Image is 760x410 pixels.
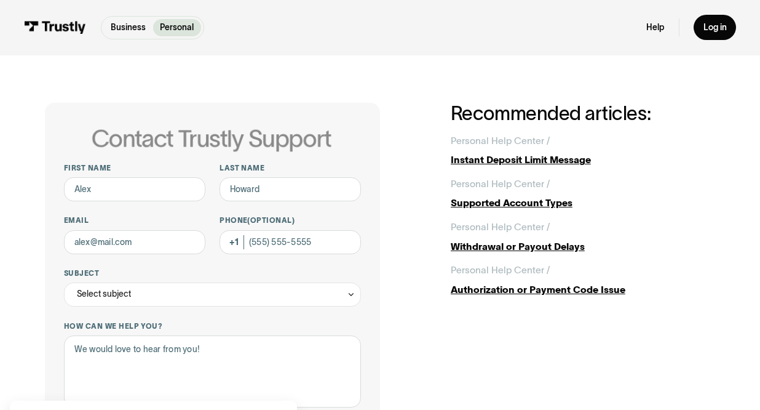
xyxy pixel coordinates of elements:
[64,163,205,173] label: First name
[451,153,715,167] div: Instant Deposit Limit Message
[220,177,361,201] input: Howard
[451,239,715,254] div: Withdrawal or Payout Delays
[64,177,205,201] input: Alex
[64,215,205,225] label: Email
[451,134,715,167] a: Personal Help Center /Instant Deposit Limit Message
[451,220,550,234] div: Personal Help Center /
[451,263,550,277] div: Personal Help Center /
[694,15,736,40] a: Log in
[451,177,715,211] a: Personal Help Center /Supported Account Types
[451,134,550,148] div: Personal Help Center /
[451,177,550,191] div: Personal Help Center /
[64,268,361,278] label: Subject
[24,21,86,34] img: Trustly Logo
[220,215,361,225] label: Phone
[451,220,715,254] a: Personal Help Center /Withdrawal or Payout Delays
[451,263,715,297] a: Personal Help Center /Authorization or Payment Code Issue
[646,22,664,33] a: Help
[111,22,146,34] p: Business
[451,283,715,297] div: Authorization or Payment Code Issue
[64,321,361,331] label: How can we help you?
[103,19,152,36] a: Business
[153,19,201,36] a: Personal
[160,22,194,34] p: Personal
[77,287,131,301] div: Select subject
[451,103,715,124] h2: Recommended articles:
[451,196,715,210] div: Supported Account Types
[64,283,361,307] div: Select subject
[220,230,361,254] input: (555) 555-5555
[64,230,205,254] input: alex@mail.com
[247,216,295,224] span: (Optional)
[703,22,727,33] div: Log in
[61,126,361,152] h1: Contact Trustly Support
[220,163,361,173] label: Last name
